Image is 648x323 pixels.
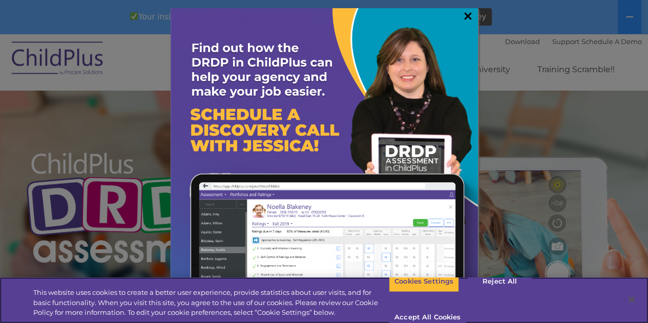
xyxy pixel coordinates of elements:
[620,288,643,311] button: Close
[462,11,474,21] a: ×
[389,271,459,292] button: Cookies Settings
[468,271,532,292] button: Reject All
[33,288,389,318] div: This website uses cookies to create a better user experience, provide statistics about user visit...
